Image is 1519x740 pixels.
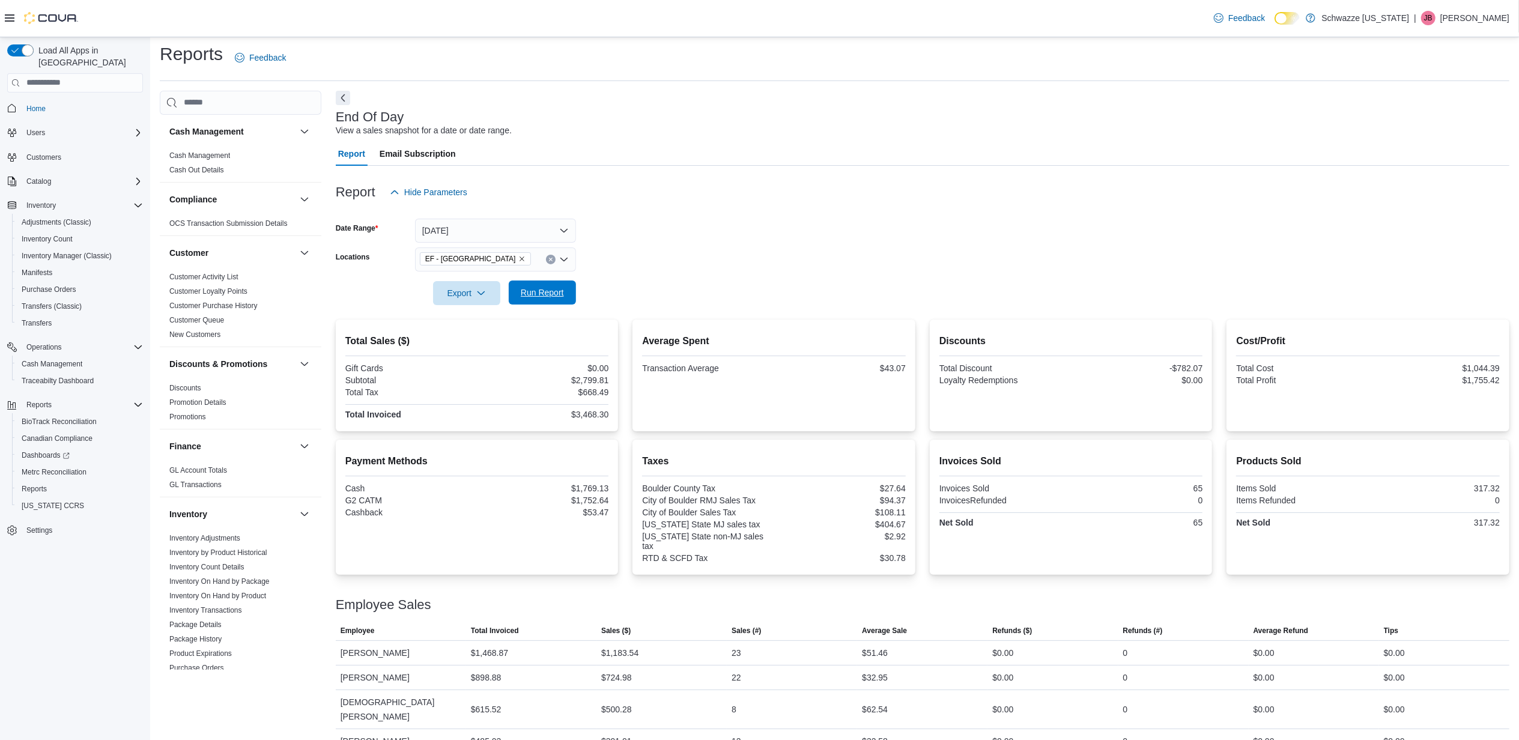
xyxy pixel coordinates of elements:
div: 0 [1073,496,1202,505]
span: Cash Management [22,359,82,369]
div: Compliance [160,216,321,235]
span: Total Invoiced [471,626,519,635]
span: Inventory [26,201,56,210]
span: Dashboards [22,450,70,460]
div: $0.00 [992,702,1013,717]
h2: Invoices Sold [939,454,1203,469]
nav: Complex example [7,95,143,571]
a: Reports [17,482,52,496]
a: Manifests [17,265,57,280]
button: Finance [169,440,295,452]
div: Cash [345,484,474,493]
div: $1,044.39 [1371,363,1500,373]
button: Catalog [2,173,148,190]
div: Discounts & Promotions [160,381,321,429]
div: Total Cost [1236,363,1365,373]
a: Customer Loyalty Points [169,287,247,296]
button: Run Report [509,281,576,305]
span: Hide Parameters [404,186,467,198]
span: Email Subscription [380,142,456,166]
button: BioTrack Reconciliation [12,413,148,430]
h2: Average Spent [642,334,906,348]
button: Hide Parameters [385,180,472,204]
div: $0.00 [992,670,1013,685]
span: Reports [26,400,52,410]
div: $1,752.64 [479,496,608,505]
button: [DATE] [415,219,576,243]
button: Next [336,91,350,105]
div: $0.00 [479,363,608,373]
span: Inventory by Product Historical [169,548,267,557]
a: Dashboards [17,448,74,462]
button: Cash Management [169,126,295,138]
div: Items Sold [1236,484,1365,493]
button: Operations [22,340,67,354]
a: Customer Queue [169,316,224,324]
button: Transfers (Classic) [12,298,148,315]
button: Adjustments (Classic) [12,214,148,231]
span: Load All Apps in [GEOGRAPHIC_DATA] [34,44,143,68]
span: Manifests [22,268,52,277]
div: Total Discount [939,363,1069,373]
a: Adjustments (Classic) [17,215,96,229]
span: Refunds ($) [992,626,1032,635]
span: New Customers [169,330,220,339]
span: Transfers [17,316,143,330]
div: $0.00 [1384,670,1405,685]
a: Product Expirations [169,649,232,658]
div: Loyalty Redemptions [939,375,1069,385]
div: 23 [732,646,741,660]
span: Inventory [22,198,143,213]
div: $500.28 [601,702,632,717]
span: Average Sale [862,626,907,635]
span: Home [22,101,143,116]
a: Inventory On Hand by Package [169,577,270,586]
button: Catalog [22,174,56,189]
label: Date Range [336,223,378,233]
a: Purchase Orders [17,282,81,297]
h3: Inventory [169,508,207,520]
p: [PERSON_NAME] [1440,11,1509,25]
span: Inventory Manager (Classic) [17,249,143,263]
a: OCS Transaction Submission Details [169,219,288,228]
button: Reports [2,396,148,413]
a: Inventory Count [17,232,77,246]
a: Metrc Reconciliation [17,465,91,479]
div: Items Refunded [1236,496,1365,505]
h2: Products Sold [1236,454,1500,469]
button: Manifests [12,264,148,281]
a: [US_STATE] CCRS [17,499,89,513]
span: Operations [26,342,62,352]
span: Purchase Orders [22,285,76,294]
span: Purchase Orders [169,663,224,673]
div: 65 [1073,484,1202,493]
span: GL Transactions [169,480,222,490]
a: Inventory Transactions [169,606,242,614]
div: 317.32 [1371,518,1500,527]
span: Customers [22,150,143,165]
button: Customer [297,246,312,260]
span: Catalog [22,174,143,189]
span: Package History [169,634,222,644]
div: $62.54 [862,702,888,717]
a: Inventory Adjustments [169,534,240,542]
button: Users [22,126,50,140]
span: Inventory Count Details [169,562,244,572]
a: Cash Management [169,151,230,160]
div: $108.11 [777,508,906,517]
a: GL Transactions [169,481,222,489]
span: Dashboards [17,448,143,462]
span: Promotions [169,412,206,422]
div: $724.98 [601,670,632,685]
a: Package Details [169,620,222,629]
button: Discounts & Promotions [297,357,312,371]
button: Cash Management [297,124,312,139]
div: InvoicesRefunded [939,496,1069,505]
div: 0 [1371,496,1500,505]
button: Compliance [297,192,312,207]
h3: Cash Management [169,126,244,138]
h3: Finance [169,440,201,452]
strong: Net Sold [939,518,974,527]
